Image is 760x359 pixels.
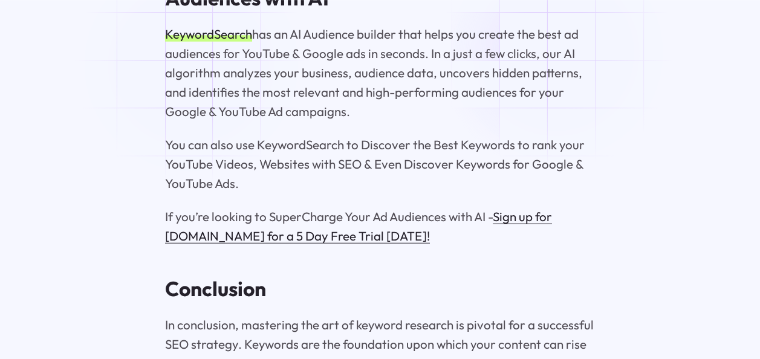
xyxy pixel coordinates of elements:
[165,207,596,245] p: If you’re looking to SuperCharge Your Ad Audiences with AI -
[165,277,596,301] h2: Conclusion
[165,135,596,193] p: You can also use KeywordSearch to Discover the Best Keywords to rank your YouTube Videos, Website...
[165,24,596,121] p: has an AI Audience builder that helps you create the best ad audiences for YouTube & Google ads i...
[165,209,552,244] a: Sign up for [DOMAIN_NAME] for a 5 Day Free Trial [DATE]!
[165,26,252,42] a: KeywordSearch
